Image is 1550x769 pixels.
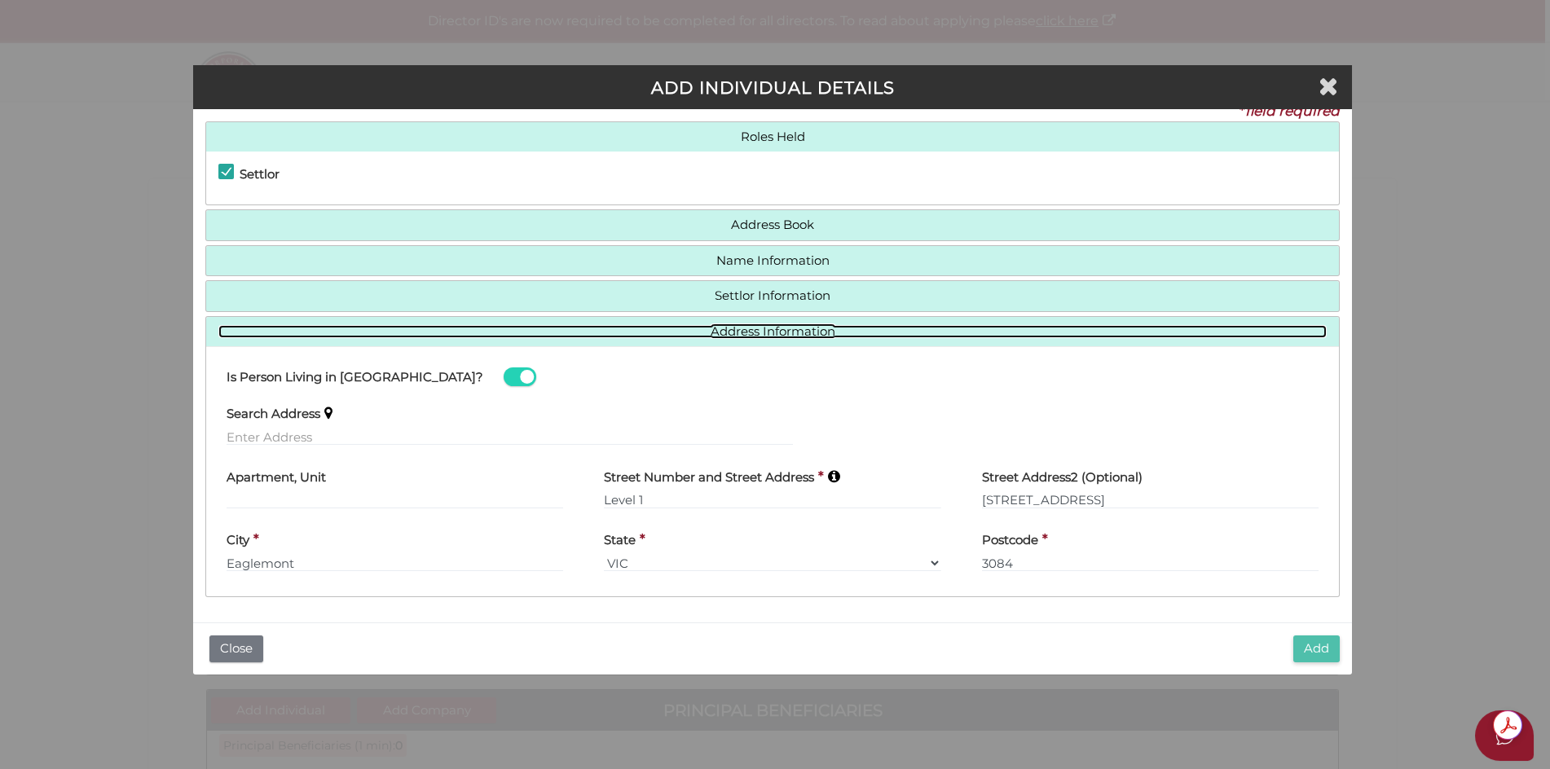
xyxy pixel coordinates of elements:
h4: Street Number and Street Address [604,471,814,485]
h4: City [227,534,249,547]
h4: State [604,534,636,547]
a: Settlor Information [218,289,1327,303]
i: Keep typing in your address(including suburb) until it appears [828,469,840,483]
i: Keep typing in your address(including suburb) until it appears [324,406,332,420]
input: Enter Address [227,428,793,446]
input: Enter Australian Address [604,491,940,509]
h4: Is Person Living in [GEOGRAPHIC_DATA]? [227,371,483,384]
button: Add [1293,635,1340,662]
a: Address Information [218,325,1327,339]
button: Open asap [1475,710,1534,761]
h4: Apartment, Unit [227,471,326,485]
h4: Street Address2 (Optional) [982,471,1143,485]
button: Close [209,635,263,662]
h4: Postcode [982,534,1038,547]
h4: Search Address [227,407,320,421]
